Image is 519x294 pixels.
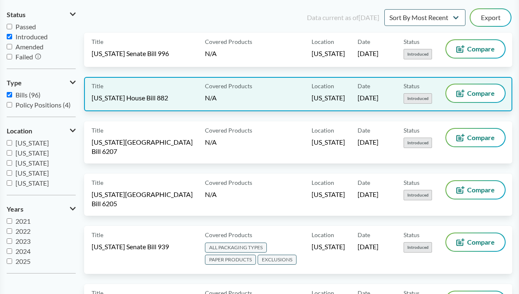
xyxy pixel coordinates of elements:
button: Compare [446,233,505,251]
div: Data current as of [DATE] [307,13,379,23]
span: Compare [467,239,495,245]
span: Date [358,82,370,90]
span: EXCLUSIONS [258,255,297,265]
button: Compare [446,181,505,199]
input: 2025 [7,258,12,264]
span: Location [312,178,334,187]
span: Policy Positions (4) [15,101,71,109]
span: Compare [467,46,495,52]
span: Status [404,37,419,46]
button: Type [7,76,76,90]
span: [US_STATE] Senate Bill 939 [92,242,169,251]
span: Status [404,178,419,187]
button: Compare [446,84,505,102]
span: Title [92,178,103,187]
input: 2023 [7,238,12,244]
input: Passed [7,24,12,29]
span: N/A [205,94,217,102]
input: [US_STATE] [7,150,12,156]
span: 2023 [15,237,31,245]
span: Failed [15,53,33,61]
span: [DATE] [358,93,378,102]
span: Covered Products [205,82,252,90]
span: Amended [15,43,43,51]
span: [US_STATE] [312,93,345,102]
span: [US_STATE] [312,190,345,199]
span: Covered Products [205,230,252,239]
input: Bills (96) [7,92,12,97]
input: Policy Positions (4) [7,102,12,107]
span: Introduced [404,138,432,148]
input: 2024 [7,248,12,254]
input: Amended [7,44,12,49]
span: Date [358,178,370,187]
span: Introduced [404,190,432,200]
span: [DATE] [358,242,378,251]
button: Status [7,8,76,22]
span: 2022 [15,227,31,235]
span: [US_STATE] [15,169,49,177]
span: Location [7,127,32,135]
span: Introduced [404,242,432,253]
span: Covered Products [205,37,252,46]
input: [US_STATE] [7,180,12,186]
span: [US_STATE] House Bill 882 [92,93,168,102]
span: Type [7,79,22,87]
span: [US_STATE] [15,159,49,167]
span: [DATE] [358,190,378,199]
input: Failed [7,54,12,59]
span: 2025 [15,257,31,265]
input: [US_STATE] [7,160,12,166]
span: Title [92,126,103,135]
span: Status [404,230,419,239]
span: Introduced [404,93,432,104]
span: [US_STATE] [15,179,49,187]
span: Passed [15,23,36,31]
input: Introduced [7,34,12,39]
span: 2021 [15,217,31,225]
button: Years [7,202,76,216]
button: Export [470,9,511,26]
input: [US_STATE] [7,170,12,176]
span: Covered Products [205,178,252,187]
span: Location [312,126,334,135]
button: Compare [446,129,505,146]
span: [US_STATE] [312,138,345,147]
span: Status [404,126,419,135]
span: Date [358,126,370,135]
span: [US_STATE] [15,139,49,147]
span: Status [404,82,419,90]
span: Bills (96) [15,91,41,99]
span: Introduced [15,33,48,41]
span: 2024 [15,247,31,255]
span: Years [7,205,23,213]
span: Title [92,230,103,239]
input: 2022 [7,228,12,234]
span: Status [7,11,26,18]
span: Compare [467,90,495,97]
input: 2021 [7,218,12,224]
span: Date [358,37,370,46]
span: Location [312,230,334,239]
span: Compare [467,134,495,141]
span: [US_STATE][GEOGRAPHIC_DATA] Bill 6207 [92,138,195,156]
span: Title [92,37,103,46]
span: [DATE] [358,49,378,58]
span: N/A [205,49,217,57]
span: Covered Products [205,126,252,135]
span: [US_STATE] [312,49,345,58]
span: N/A [205,190,217,198]
span: Location [312,82,334,90]
span: [US_STATE] [312,242,345,251]
span: Introduced [404,49,432,59]
span: [DATE] [358,138,378,147]
span: [US_STATE][GEOGRAPHIC_DATA] Bill 6205 [92,190,195,208]
span: Date [358,230,370,239]
span: Compare [467,187,495,193]
button: Location [7,124,76,138]
span: Title [92,82,103,90]
button: Compare [446,40,505,58]
span: [US_STATE] [15,149,49,157]
input: [US_STATE] [7,140,12,146]
span: PAPER PRODUCTS [205,255,256,265]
